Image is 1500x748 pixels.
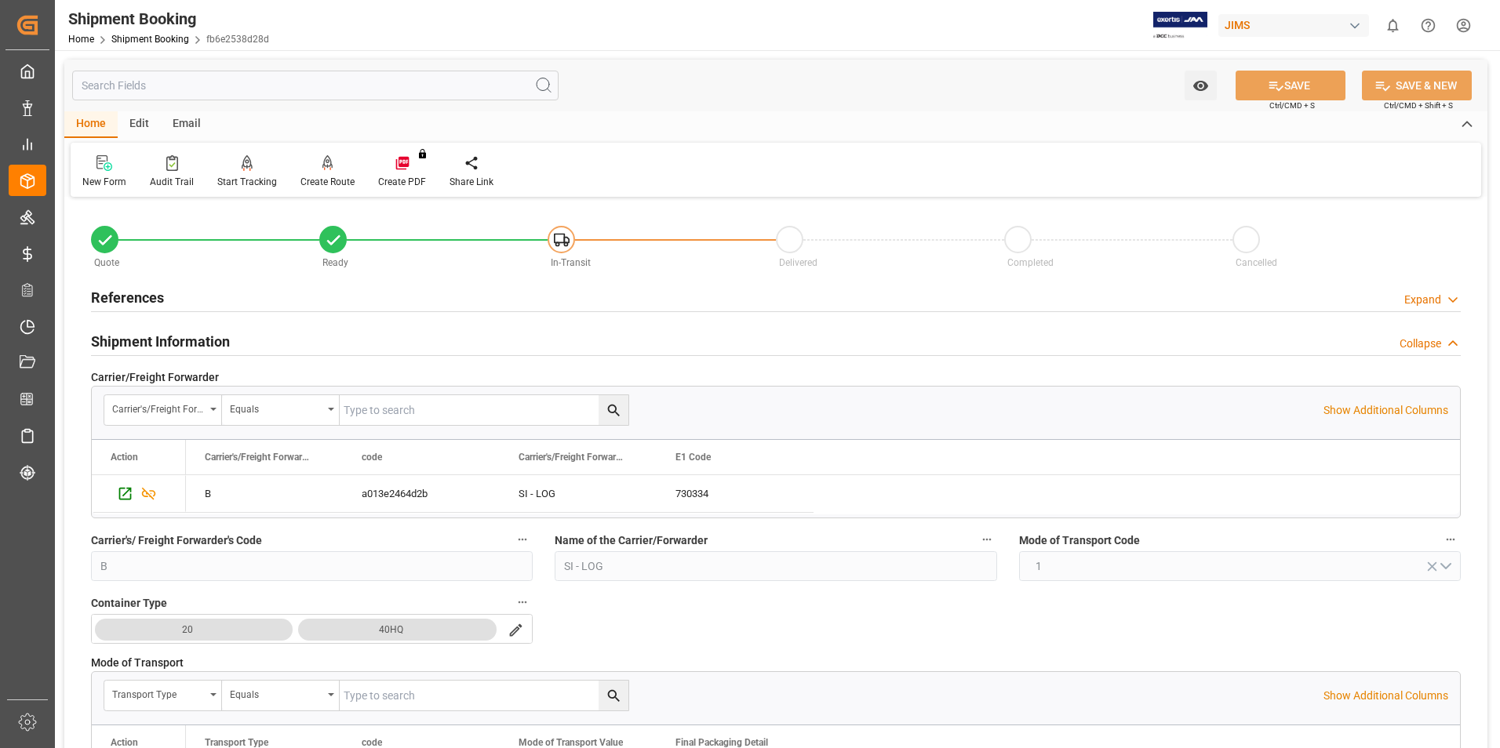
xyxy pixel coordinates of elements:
[82,175,126,189] div: New Form
[1404,292,1441,308] div: Expand
[779,257,817,268] span: Delivered
[112,684,205,702] div: Transport Type
[111,737,138,748] div: Action
[499,615,532,645] button: search button
[675,452,711,463] span: E1 Code
[1153,12,1207,39] img: Exertis%20JAM%20-%20Email%20Logo.jpg_1722504956.jpg
[222,681,340,710] button: open menu
[222,395,340,425] button: open menu
[1218,14,1369,37] div: JIMS
[343,475,500,512] div: a013e2464d2b
[555,532,708,549] span: Name of the Carrier/Forwarder
[551,257,591,268] span: In-Transit
[186,475,814,513] div: Press SPACE to select this row.
[1269,100,1315,111] span: Ctrl/CMD + S
[1400,336,1441,352] div: Collapse
[1236,71,1345,100] button: SAVE
[182,622,193,637] div: 20
[1019,551,1461,581] button: open menu
[64,111,118,138] div: Home
[450,175,493,189] div: Share Link
[68,34,94,45] a: Home
[112,398,205,416] div: Carrier's/Freight Forwarder's Code
[91,614,533,644] button: open menu
[298,619,497,641] button: 40HQ
[1185,71,1217,100] button: open menu
[1323,688,1448,704] p: Show Additional Columns
[230,684,322,702] div: Equals
[111,452,138,463] div: Action
[91,287,164,308] h2: References
[1236,257,1277,268] span: Cancelled
[322,257,348,268] span: Ready
[150,175,194,189] div: Audit Trail
[92,475,186,513] div: Press SPACE to select this row.
[95,619,293,641] button: 20
[512,592,533,612] button: Container Type
[1323,402,1448,419] p: Show Additional Columns
[111,34,189,45] a: Shipment Booking
[1411,8,1446,43] button: Help Center
[104,681,222,710] button: open menu
[599,395,628,425] button: search button
[519,476,638,512] div: SI - LOG
[1019,532,1140,549] span: Mode of Transport Code
[1384,100,1453,111] span: Ctrl/CMD + Shift + S
[1218,10,1375,40] button: JIMS
[91,595,167,612] span: Container Type
[91,369,219,386] span: Carrier/Freight Forwarder
[1362,71,1472,100] button: SAVE & NEW
[519,737,623,748] span: Mode of Transport Value
[68,7,269,31] div: Shipment Booking
[519,452,624,463] span: Carrier's/Freight Forwarder's Name
[205,452,310,463] span: Carrier's/Freight Forwarder's Code
[340,395,628,425] input: Type to search
[1028,558,1050,575] span: 1
[657,475,814,512] div: 730334
[1007,257,1054,268] span: Completed
[94,257,119,268] span: Quote
[362,452,382,463] span: code
[118,111,161,138] div: Edit
[205,737,268,748] span: Transport Type
[217,175,277,189] div: Start Tracking
[300,175,355,189] div: Create Route
[512,529,533,550] button: Carrier's/ Freight Forwarder's Code
[1440,529,1461,550] button: Mode of Transport Code
[362,737,382,748] span: code
[599,681,628,710] button: search button
[340,681,628,710] input: Type to search
[91,655,184,671] span: Mode of Transport
[379,622,403,637] div: 40HQ
[91,331,230,352] h2: Shipment Information
[1375,8,1411,43] button: show 0 new notifications
[72,71,559,100] input: Search Fields
[104,395,222,425] button: open menu
[161,111,213,138] div: Email
[977,529,997,550] button: Name of the Carrier/Forwarder
[230,398,322,416] div: Equals
[675,737,768,748] span: Final Packaging Detail
[92,615,499,645] button: menu-button
[205,476,324,512] div: B
[91,532,262,549] span: Carrier's/ Freight Forwarder's Code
